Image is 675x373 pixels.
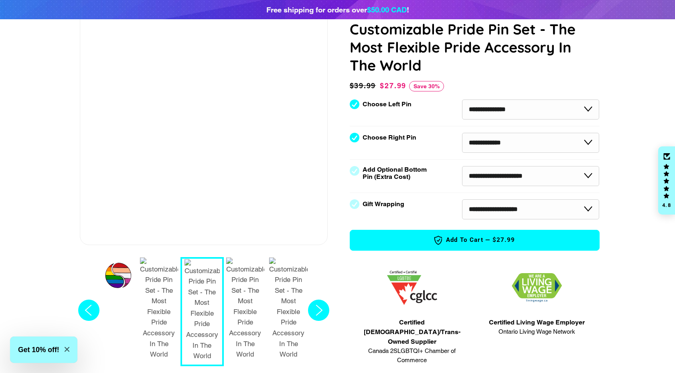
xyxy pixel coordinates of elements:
[354,347,471,365] span: Canada 2SLGBTQI+ Chamber of Commerce
[363,166,430,180] label: Add Optional Bottom Pin (Extra Cost)
[224,257,267,363] button: 4 / 7
[362,235,587,245] span: Add to Cart —
[138,257,181,363] button: 2 / 7
[662,203,671,208] div: 4.8
[363,201,404,208] label: Gift Wrapping
[266,4,409,15] div: Free shipping for orders over !
[409,81,444,91] span: Save 30%
[226,257,265,360] img: Customizable Pride Pin Set - The Most Flexible Pride Accessory In The World
[493,236,515,243] span: $27.99
[489,327,585,337] span: Ontario Living Wage Network
[267,257,310,363] button: 5 / 7
[350,230,600,251] button: Add to Cart —$27.99
[180,257,224,367] button: 3 / 7
[76,257,102,367] button: Previous slide
[489,318,585,327] span: Certified Living Wage Employer
[658,146,675,215] div: Click to open Judge.me floating reviews tab
[512,273,562,302] img: 1706832627.png
[380,81,406,90] span: $27.99
[140,257,178,360] img: Customizable Pride Pin Set - The Most Flexible Pride Accessory In The World
[306,257,332,367] button: Next slide
[350,20,600,74] h1: Customizable Pride Pin Set - The Most Flexible Pride Accessory In The World
[363,101,411,108] label: Choose Left Pin
[269,257,308,360] img: Customizable Pride Pin Set - The Most Flexible Pride Accessory In The World
[354,318,471,347] span: Certified [DEMOGRAPHIC_DATA]/Trans-Owned Supplier
[100,257,138,295] button: 1 / 7
[387,271,437,305] img: 1705457225.png
[367,5,407,14] span: $50.00 CAD
[363,134,416,141] label: Choose Right Pin
[350,81,376,90] span: $39.99
[184,259,220,361] img: Customizable Pride Pin Set - The Most Flexible Pride Accessory In The World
